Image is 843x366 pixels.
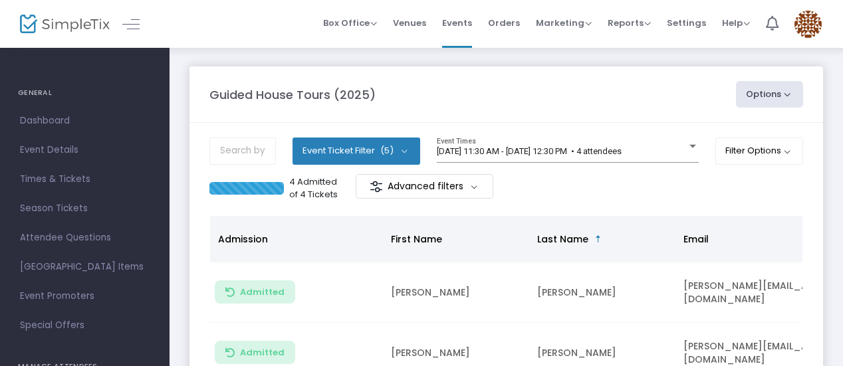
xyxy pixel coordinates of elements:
[240,287,285,298] span: Admitted
[383,262,529,323] td: [PERSON_NAME]
[667,6,706,40] span: Settings
[20,141,150,159] span: Event Details
[437,146,622,156] span: [DATE] 11:30 AM - [DATE] 12:30 PM • 4 attendees
[20,258,150,276] span: [GEOGRAPHIC_DATA] Items
[215,280,295,304] button: Admitted
[393,6,426,40] span: Venues
[593,234,604,244] span: Sortable
[529,262,675,323] td: [PERSON_NAME]
[18,80,152,106] h4: GENERAL
[20,317,150,334] span: Special Offers
[20,171,150,188] span: Times & Tickets
[715,137,804,164] button: Filter Options
[537,232,588,246] span: Last Name
[488,6,520,40] span: Orders
[293,137,420,164] button: Event Ticket Filter(5)
[209,137,276,165] input: Search by name, order number, email, ip address
[380,145,394,156] span: (5)
[370,180,383,193] img: filter
[240,347,285,358] span: Admitted
[608,17,651,29] span: Reports
[683,232,709,246] span: Email
[323,17,377,29] span: Box Office
[722,17,750,29] span: Help
[442,6,472,40] span: Events
[209,86,376,104] m-panel-title: Guided House Tours (2025)
[20,200,150,217] span: Season Tickets
[20,112,150,130] span: Dashboard
[289,175,338,201] p: 4 Admitted of 4 Tickets
[536,17,592,29] span: Marketing
[218,232,268,246] span: Admission
[20,288,150,305] span: Event Promoters
[736,81,804,108] button: Options
[356,174,493,199] m-button: Advanced filters
[215,341,295,364] button: Admitted
[391,232,442,246] span: First Name
[20,229,150,246] span: Attendee Questions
